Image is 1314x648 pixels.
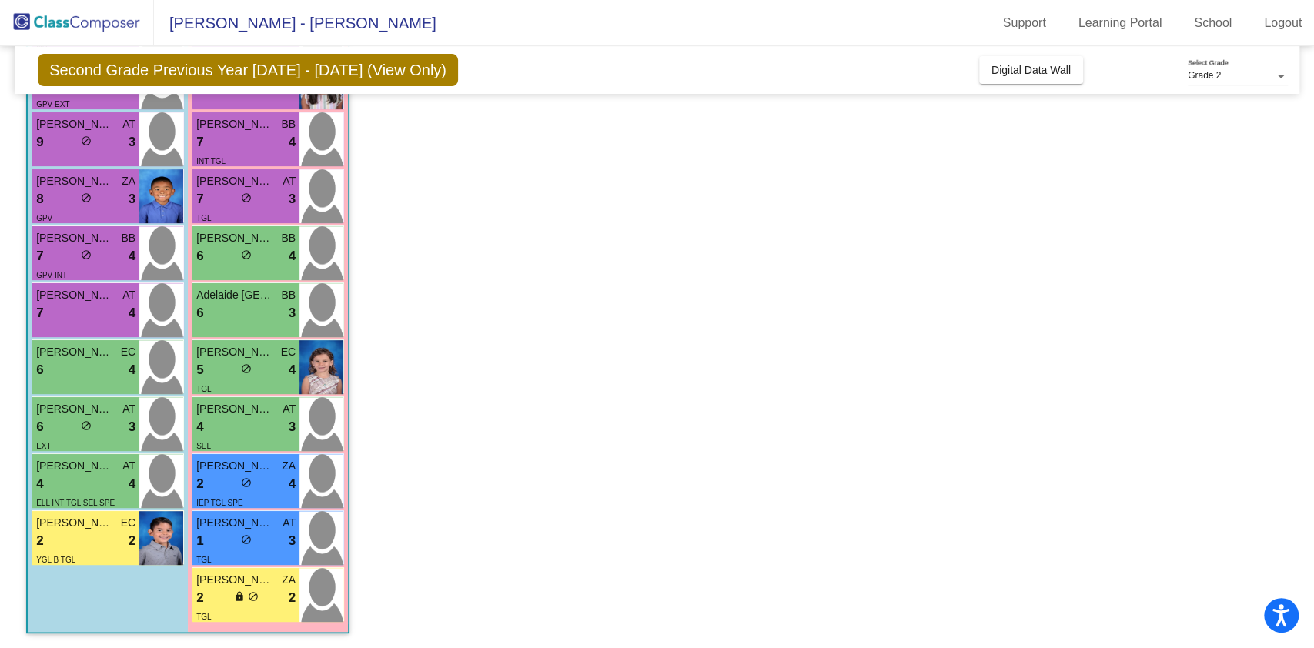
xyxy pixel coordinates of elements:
span: 2 [196,588,203,608]
span: AT [283,401,296,417]
span: TGL [196,385,211,393]
span: 3 [129,417,135,437]
span: [PERSON_NAME] [196,572,273,588]
span: EC [121,515,135,531]
span: 3 [289,417,296,437]
span: ZA [282,572,296,588]
span: [PERSON_NAME] [36,230,113,246]
span: IEP TGL SPE [196,499,242,507]
span: 4 [36,474,43,494]
span: [PERSON_NAME] [36,458,113,474]
span: Second Grade Previous Year [DATE] - [DATE] (View Only) [38,54,458,86]
span: BB [281,230,296,246]
span: [PERSON_NAME] [196,344,273,360]
span: 3 [129,189,135,209]
span: do_not_disturb_alt [81,420,92,431]
span: TGL [196,613,211,621]
span: 3 [289,303,296,323]
span: SEL [196,442,211,450]
span: [PERSON_NAME] [196,116,273,132]
span: 9 [36,132,43,152]
span: EC [281,344,296,360]
span: BB [121,230,135,246]
span: ELL INT TGL SEL SPE [36,499,115,507]
span: [PERSON_NAME] [196,458,273,474]
span: 7 [196,189,203,209]
span: 2 [196,474,203,494]
span: TGL [196,556,211,564]
span: 2 [289,588,296,608]
span: ZA [282,458,296,474]
span: YGL B TGL [36,556,75,564]
span: GPV [36,214,52,222]
span: [PERSON_NAME] [196,230,273,246]
span: 4 [289,360,296,380]
span: [PERSON_NAME] [196,401,273,417]
span: 7 [196,132,203,152]
span: [PERSON_NAME] [196,515,273,531]
span: [PERSON_NAME] [36,287,113,303]
span: AT [122,116,135,132]
span: 3 [289,189,296,209]
span: do_not_disturb_alt [241,192,252,203]
span: 5 [196,360,203,380]
span: AT [122,458,135,474]
span: 4 [289,474,296,494]
a: Support [991,11,1058,35]
span: 6 [196,303,203,323]
a: Logout [1252,11,1314,35]
span: Adelaide [GEOGRAPHIC_DATA] [196,287,273,303]
span: lock [234,591,245,602]
button: Digital Data Wall [979,56,1083,84]
span: BB [281,287,296,303]
span: Digital Data Wall [991,64,1071,76]
span: 4 [289,132,296,152]
span: AT [122,401,135,417]
span: 6 [196,246,203,266]
span: INT TGL [196,157,226,165]
span: do_not_disturb_alt [241,249,252,260]
span: 3 [129,132,135,152]
span: do_not_disturb_alt [81,192,92,203]
span: 8 [36,189,43,209]
span: GPV INT [36,271,67,279]
span: EXT [36,442,51,450]
span: 4 [196,417,203,437]
span: [PERSON_NAME] [36,344,113,360]
span: [PERSON_NAME] [36,116,113,132]
span: TGL [196,214,211,222]
span: [PERSON_NAME] [36,173,113,189]
span: 3 [289,531,296,551]
a: Learning Portal [1066,11,1175,35]
span: 1 [196,531,203,551]
span: do_not_disturb_alt [81,249,92,260]
a: School [1182,11,1244,35]
span: EC [121,344,135,360]
span: 4 [289,246,296,266]
span: 6 [36,417,43,437]
span: BB [281,116,296,132]
span: 7 [36,303,43,323]
span: 4 [129,360,135,380]
span: AT [122,287,135,303]
span: 6 [36,360,43,380]
span: 2 [36,531,43,551]
span: [PERSON_NAME] - [PERSON_NAME] [154,11,436,35]
span: 4 [129,303,135,323]
span: GPV EXT [36,100,69,109]
span: AT [283,173,296,189]
span: do_not_disturb_alt [241,363,252,374]
span: 7 [36,246,43,266]
span: do_not_disturb_alt [241,534,252,545]
span: [PERSON_NAME] [36,515,113,531]
span: do_not_disturb_alt [248,591,259,602]
span: 2 [129,531,135,551]
span: do_not_disturb_alt [241,477,252,488]
span: [PERSON_NAME] [PERSON_NAME] [196,173,273,189]
span: AT [283,515,296,531]
span: Grade 2 [1188,70,1221,81]
span: 4 [129,474,135,494]
span: [PERSON_NAME] [36,401,113,417]
span: 4 [129,246,135,266]
span: ZA [122,173,135,189]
